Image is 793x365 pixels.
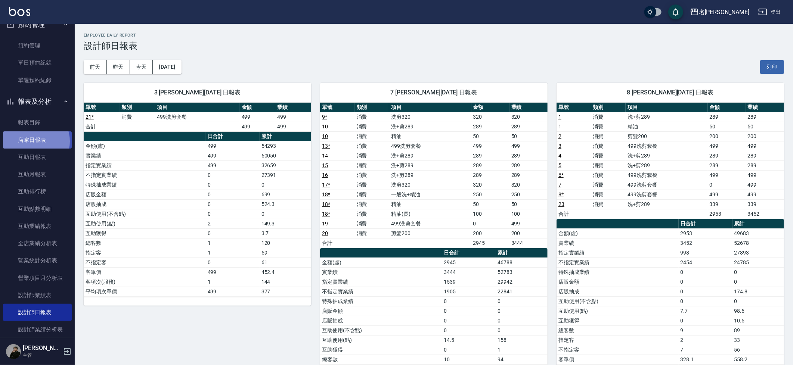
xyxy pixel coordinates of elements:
td: 499 [206,287,260,296]
td: 1905 [442,287,496,296]
td: 3444 [442,267,496,277]
td: 洗+剪289 [626,160,707,170]
td: 消費 [355,199,390,209]
td: 0 [442,296,496,306]
img: Logo [9,7,30,16]
th: 單號 [320,103,355,112]
td: 499洗剪套餐 [626,190,707,199]
td: 377 [260,287,311,296]
td: 3452 [746,209,784,219]
td: 不指定客 [557,345,679,355]
td: 499 [746,141,784,151]
td: 消費 [591,112,626,122]
td: 499洗剪套餐 [389,141,471,151]
button: save [668,4,683,19]
td: 剪髮200 [389,228,471,238]
td: 消費 [355,170,390,180]
td: 消費 [355,228,390,238]
td: 52783 [496,267,548,277]
td: 1 [206,238,260,248]
td: 100 [471,209,509,219]
td: 320 [471,180,509,190]
th: 項目 [389,103,471,112]
td: 289 [471,122,509,131]
td: 洗+剪289 [626,199,707,209]
td: 49683 [732,228,784,238]
a: 19 [322,221,328,227]
th: 日合計 [206,132,260,141]
td: 消費 [591,131,626,141]
td: 消費 [591,122,626,131]
td: 洗剪320 [389,112,471,122]
td: 320 [471,112,509,122]
th: 業績 [275,103,311,112]
td: 0 [471,219,509,228]
td: 0 [708,180,746,190]
td: 0 [732,296,784,306]
td: 消費 [355,112,390,122]
td: 289 [471,170,509,180]
th: 金額 [240,103,276,112]
td: 29942 [496,277,548,287]
td: 59 [260,248,311,258]
td: 消費 [355,131,390,141]
a: 10 [322,124,328,130]
th: 日合計 [442,248,496,258]
td: 2454 [679,258,732,267]
a: 20 [322,230,328,236]
td: 289 [509,170,548,180]
td: 0 [260,209,311,219]
p: 主管 [23,352,61,359]
a: 互助點數明細 [3,200,72,218]
td: 店販金額 [84,190,206,199]
td: 452.4 [260,267,311,277]
td: 499洗剪套餐 [155,112,239,122]
td: 不指定實業績 [320,287,442,296]
td: 店販金額 [320,306,442,316]
td: 0 [206,170,260,180]
td: 144 [260,277,311,287]
td: 24785 [732,258,784,267]
td: 200 [471,228,509,238]
td: 合計 [84,122,120,131]
td: 消費 [355,151,390,160]
td: 0 [206,180,260,190]
td: 實業績 [320,267,442,277]
button: 登出 [755,5,784,19]
td: 499 [240,112,276,122]
a: 1 [558,124,561,130]
td: 250 [471,190,509,199]
td: 不指定實業績 [84,170,206,180]
a: 5 [558,162,561,168]
td: 499 [746,180,784,190]
th: 金額 [708,103,746,112]
td: 洗+剪289 [389,122,471,131]
td: 524.3 [260,199,311,209]
td: 店販抽成 [84,199,206,209]
span: 7 [PERSON_NAME][DATE] 日報表 [329,89,539,96]
td: 洗+剪289 [389,160,471,170]
td: 0 [442,345,496,355]
th: 業績 [746,103,784,112]
td: 100 [509,209,548,219]
a: 設計師日報表 [3,304,72,321]
td: 剪髮200 [626,131,707,141]
td: 洗剪320 [389,180,471,190]
th: 業績 [509,103,548,112]
th: 日合計 [679,219,732,229]
td: 998 [679,248,732,258]
th: 類別 [120,103,155,112]
td: 總客數 [557,325,679,335]
a: 互助月報表 [3,166,72,183]
td: 0 [679,287,732,296]
table: a dense table [320,103,548,248]
td: 消費 [355,160,390,170]
td: 499 [708,190,746,199]
td: 3.7 [260,228,311,238]
button: [DATE] [153,60,181,74]
td: 289 [708,160,746,170]
td: 60050 [260,151,311,160]
td: 指定實業績 [84,160,206,170]
td: 店販抽成 [320,316,442,325]
td: 消費 [591,170,626,180]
